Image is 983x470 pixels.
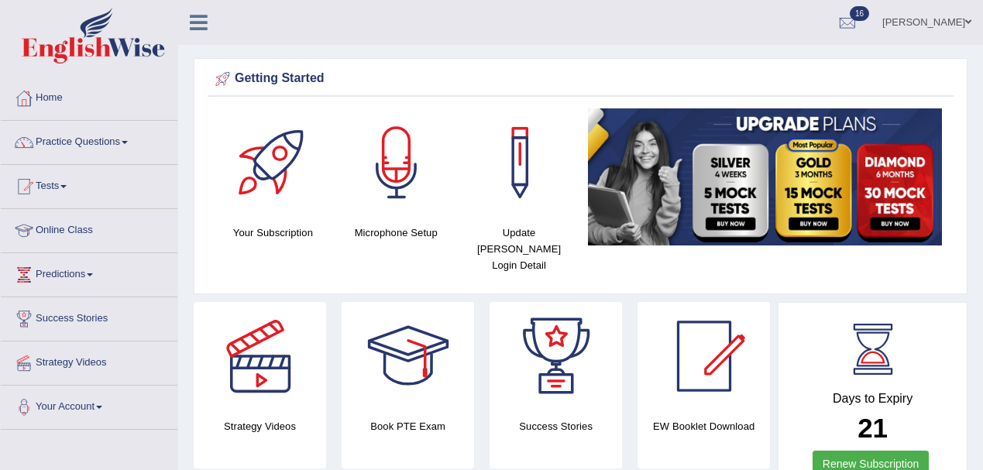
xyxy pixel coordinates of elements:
[638,418,770,434] h4: EW Booklet Download
[342,225,450,241] h4: Microphone Setup
[342,418,474,434] h4: Book PTE Exam
[1,121,177,160] a: Practice Questions
[219,225,327,241] h4: Your Subscription
[490,418,622,434] h4: Success Stories
[796,392,950,406] h4: Days to Expiry
[211,67,950,91] div: Getting Started
[1,297,177,336] a: Success Stories
[1,341,177,380] a: Strategy Videos
[1,386,177,424] a: Your Account
[194,418,326,434] h4: Strategy Videos
[466,225,573,273] h4: Update [PERSON_NAME] Login Detail
[1,165,177,204] a: Tests
[1,77,177,115] a: Home
[1,253,177,292] a: Predictions
[588,108,942,245] img: small5.jpg
[1,209,177,248] a: Online Class
[858,413,888,443] b: 21
[850,6,869,21] span: 16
